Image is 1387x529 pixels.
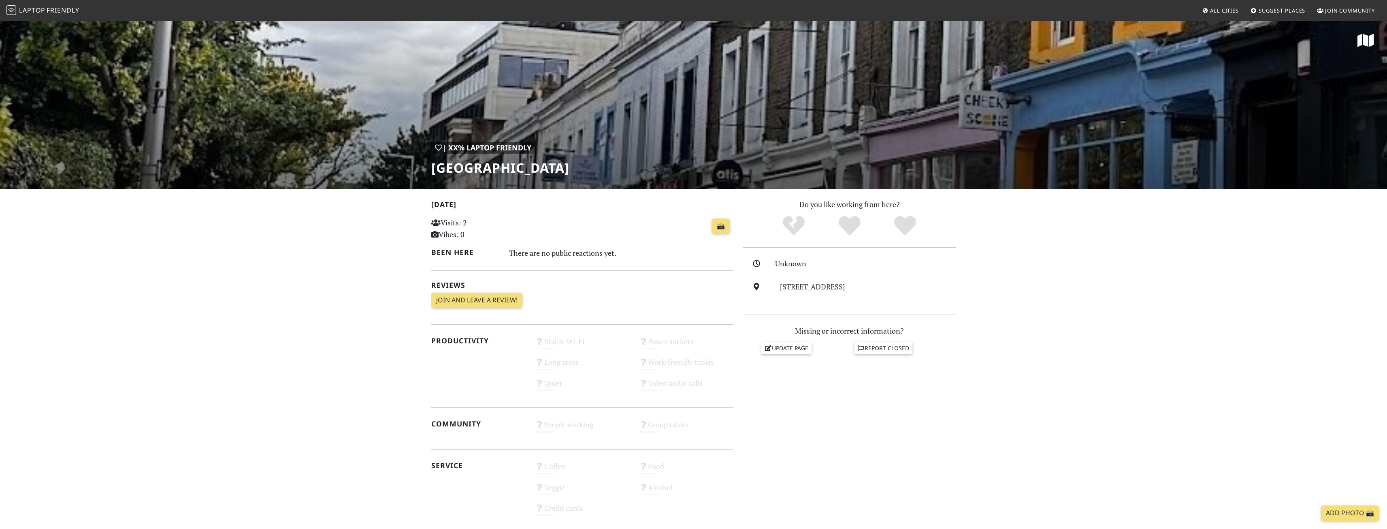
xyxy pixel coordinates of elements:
[530,418,634,439] div: People working
[509,246,733,259] div: There are no public reactions yet.
[775,258,961,270] div: Unknown
[822,215,878,237] div: Yes
[743,325,956,337] p: Missing or incorrect information?
[1210,7,1239,14] span: All Cities
[47,6,79,15] span: Friendly
[19,6,45,15] span: Laptop
[530,335,634,356] div: Stable Wi-Fi
[530,460,634,480] div: Coffee
[530,356,634,376] div: Long stays
[431,217,526,240] p: Visits: 2 Vibes: 0
[1199,3,1242,18] a: All Cities
[1314,3,1378,18] a: Join Community
[634,356,738,376] div: Work-friendly tables
[743,199,956,210] p: Do you like working from here?
[766,215,822,237] div: No
[854,342,913,354] a: Report closed
[530,501,634,522] div: Credit cards
[431,248,500,257] h2: Been here
[634,481,738,501] div: Alcohol
[431,160,569,176] h1: [GEOGRAPHIC_DATA]
[761,342,812,354] a: Update page
[1321,505,1379,521] a: Add Photo 📸
[431,293,522,308] a: Join and leave a review!
[1247,3,1309,18] a: Suggest Places
[634,460,738,480] div: Food
[431,281,733,289] h2: Reviews
[634,418,738,439] div: Group tables
[1325,7,1375,14] span: Join Community
[634,377,738,397] div: Video/audio calls
[1259,7,1306,14] span: Suggest Places
[431,200,733,212] h2: [DATE]
[780,282,845,291] a: [STREET_ADDRESS]
[877,215,933,237] div: Definitely!
[6,4,79,18] a: LaptopFriendly LaptopFriendly
[6,5,16,15] img: LaptopFriendly
[634,335,738,356] div: Power sockets
[431,420,526,428] h2: Community
[431,461,526,470] h2: Service
[712,218,730,234] a: 📸
[530,481,634,501] div: Veggie
[530,377,634,397] div: Quiet
[431,336,526,345] h2: Productivity
[431,142,535,154] div: | XX% Laptop Friendly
